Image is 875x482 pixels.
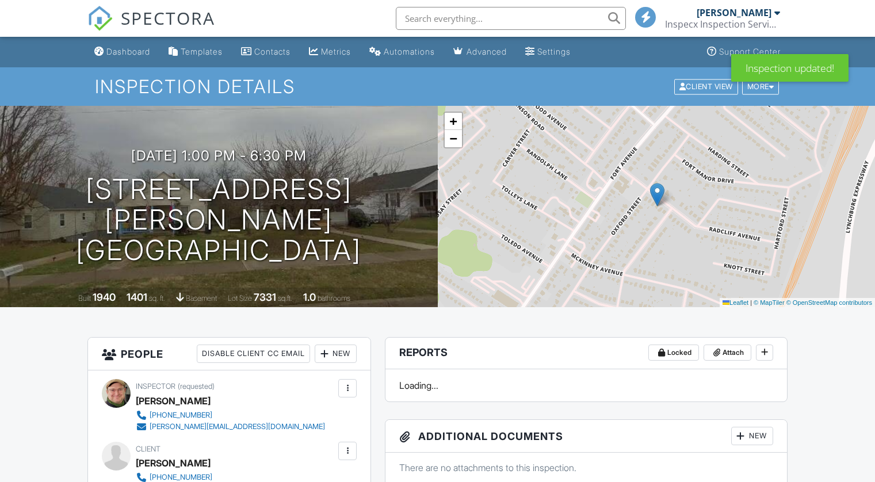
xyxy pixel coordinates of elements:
a: Leaflet [723,299,748,306]
div: Automations [384,47,435,56]
a: Templates [164,41,227,63]
div: New [315,345,357,363]
div: Contacts [254,47,291,56]
span: Built [78,294,91,303]
div: [PHONE_NUMBER] [150,473,212,482]
div: Templates [181,47,223,56]
span: Client [136,445,161,453]
div: Settings [537,47,571,56]
a: Settings [521,41,575,63]
div: [PHONE_NUMBER] [150,411,212,420]
span: | [750,299,752,306]
div: 1.0 [303,291,316,303]
span: bathrooms [318,294,350,303]
h3: [DATE] 1:00 pm - 6:30 pm [131,148,307,163]
div: Advanced [467,47,507,56]
div: [PERSON_NAME][EMAIL_ADDRESS][DOMAIN_NAME] [150,422,325,431]
a: [PHONE_NUMBER] [136,410,325,421]
span: basement [186,294,217,303]
img: The Best Home Inspection Software - Spectora [87,6,113,31]
div: Inspecx Inspection Services [665,18,780,30]
span: sq.ft. [278,294,292,303]
div: Client View [674,79,738,94]
a: © OpenStreetMap contributors [786,299,872,306]
a: Client View [673,82,741,90]
a: © MapTiler [754,299,785,306]
span: + [449,114,457,128]
h1: [STREET_ADDRESS][PERSON_NAME] [GEOGRAPHIC_DATA] [18,174,419,265]
div: 1401 [127,291,147,303]
div: [PERSON_NAME] [697,7,771,18]
div: Metrics [321,47,351,56]
a: Metrics [304,41,356,63]
span: Inspector [136,382,175,391]
div: Dashboard [106,47,150,56]
div: 7331 [254,291,276,303]
img: Marker [650,183,664,206]
a: Zoom out [445,130,462,147]
div: Support Center [719,47,781,56]
h3: Additional Documents [385,420,787,453]
p: There are no attachments to this inspection. [399,461,773,474]
div: More [742,79,780,94]
div: 1940 [93,291,116,303]
a: Zoom in [445,113,462,130]
a: Contacts [236,41,295,63]
a: SPECTORA [87,16,215,40]
div: New [731,427,773,445]
span: SPECTORA [121,6,215,30]
span: − [449,131,457,146]
div: [PERSON_NAME] [136,454,211,472]
span: sq. ft. [149,294,165,303]
a: Support Center [702,41,785,63]
a: Advanced [449,41,511,63]
span: (requested) [178,382,215,391]
a: [PERSON_NAME][EMAIL_ADDRESS][DOMAIN_NAME] [136,421,325,433]
h3: People [88,338,370,370]
a: Dashboard [90,41,155,63]
div: [PERSON_NAME] [136,392,211,410]
a: Automations (Basic) [365,41,440,63]
div: Inspection updated! [731,54,849,82]
span: Lot Size [228,294,252,303]
h1: Inspection Details [95,76,780,97]
div: Disable Client CC Email [197,345,310,363]
input: Search everything... [396,7,626,30]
